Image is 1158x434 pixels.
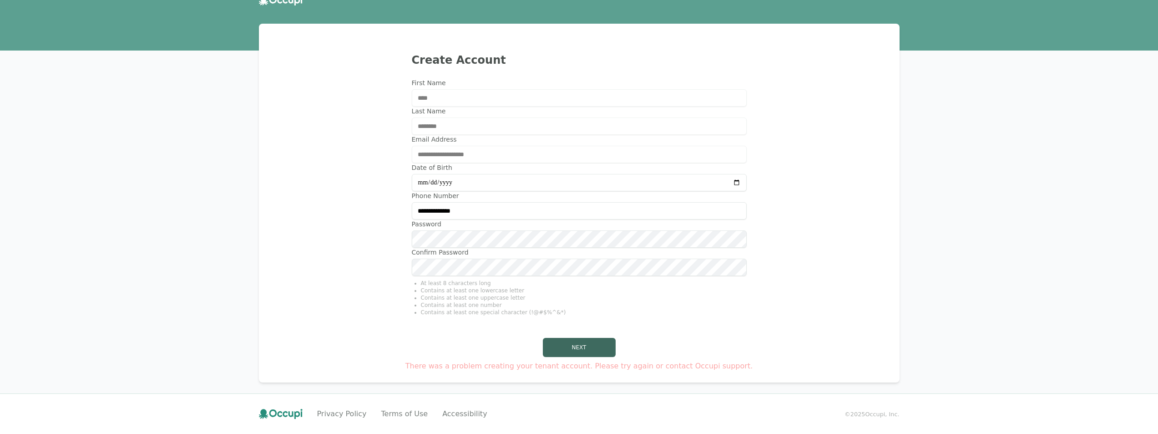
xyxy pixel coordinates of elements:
a: Accessibility [442,408,487,419]
label: First Name [412,78,747,87]
li: Contains at least one number [421,301,747,309]
div: There was a problem creating your tenant account. Please try again or contact Occupi support. [405,361,753,372]
label: Phone Number [412,191,747,200]
li: At least 8 characters long [421,280,747,287]
li: Contains at least one lowercase letter [421,287,747,294]
li: Contains at least one special character (!@#$%^&*) [421,309,747,316]
a: Privacy Policy [317,408,367,419]
h2: Create Account [394,53,765,67]
label: Last Name [412,107,747,116]
li: Contains at least one uppercase letter [421,294,747,301]
small: © 2025 Occupi, Inc. [844,410,899,419]
label: Confirm Password [412,248,747,257]
label: Date of Birth [412,163,747,172]
label: Email Address [412,135,747,144]
a: Terms of Use [381,408,428,419]
button: Next [543,338,616,357]
label: Password [412,220,747,229]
